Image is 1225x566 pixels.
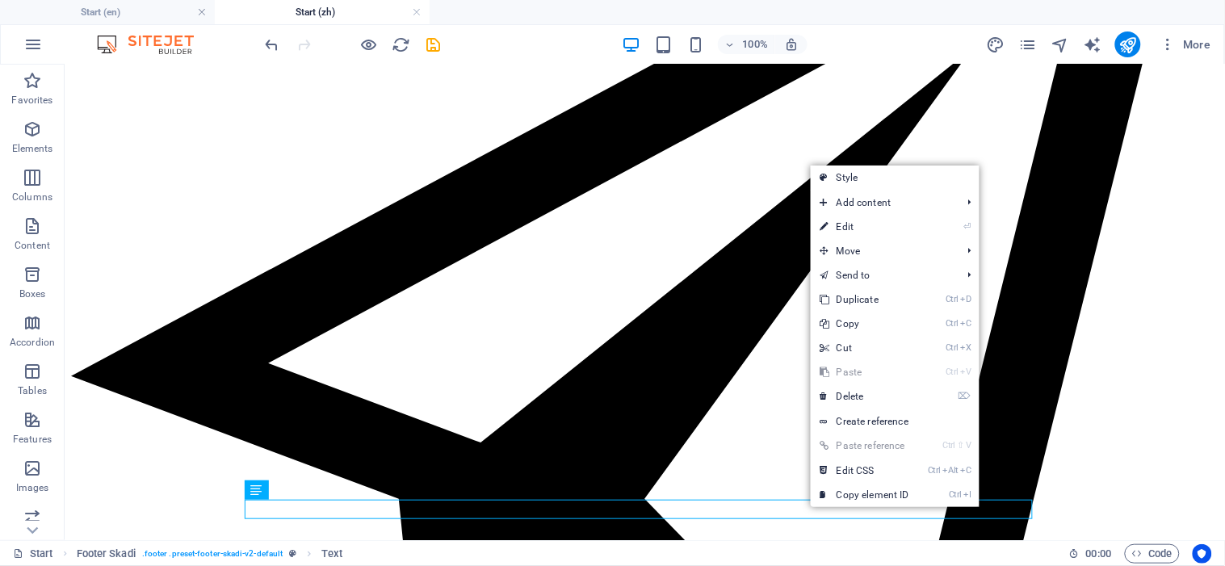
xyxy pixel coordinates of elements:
a: ⏎Edit [811,215,919,239]
i: C [960,465,971,476]
span: Add content [811,191,955,215]
p: Content [15,239,50,252]
button: undo [262,35,282,54]
h4: Start (zh) [215,3,430,21]
button: text_generator [1083,35,1102,54]
span: 00 00 [1086,544,1111,564]
button: More [1154,31,1218,57]
button: design [986,35,1005,54]
i: D [960,294,971,304]
button: Click here to leave preview mode and continue editing [359,35,379,54]
span: Code [1132,544,1173,564]
button: publish [1115,31,1141,57]
p: Elements [12,142,53,155]
a: Send to [811,263,955,287]
i: V [967,440,971,451]
i: C [960,318,971,329]
a: Click to cancel selection. Double-click to open Pages [13,544,53,564]
i: Ctrl [946,294,959,304]
a: CtrlDDuplicate [811,287,919,312]
p: Images [16,481,49,494]
i: Publish [1118,36,1137,54]
i: Ctrl [943,440,956,451]
span: Click to select. Double-click to edit [77,544,136,564]
i: This element is a customizable preset [289,549,296,558]
i: Pages (Ctrl+Alt+S) [1018,36,1037,54]
span: Move [811,239,955,263]
span: Click to select. Double-click to edit [322,544,342,564]
a: ⌦Delete [811,384,919,409]
i: I [963,489,971,500]
i: Ctrl [946,342,959,353]
i: On resize automatically adjust zoom level to fit chosen device. [784,37,799,52]
p: Columns [12,191,52,203]
i: Reload page [392,36,411,54]
i: Ctrl [929,465,942,476]
span: . footer .preset-footer-skadi-v2-default [142,544,283,564]
p: Features [13,433,52,446]
a: Create reference [811,409,980,434]
i: Navigator [1051,36,1069,54]
h6: Session time [1069,544,1112,564]
p: Boxes [19,287,46,300]
i: Alt [942,465,959,476]
a: CtrlAltCEdit CSS [811,459,919,483]
a: Style [811,166,980,190]
nav: breadcrumb [77,544,342,564]
a: CtrlXCut [811,336,919,360]
button: reload [392,35,411,54]
p: Accordion [10,336,55,349]
h6: 100% [742,35,768,54]
i: Save (Ctrl+S) [425,36,443,54]
a: CtrlVPaste [811,360,919,384]
i: Ctrl [946,367,959,377]
i: ⇧ [958,440,965,451]
a: Ctrl⇧VPaste reference [811,434,919,458]
button: pages [1018,35,1038,54]
a: CtrlICopy element ID [811,483,919,507]
i: ⌦ [959,391,971,401]
button: save [424,35,443,54]
img: Editor Logo [93,35,214,54]
i: X [960,342,971,353]
span: More [1160,36,1211,52]
span: : [1097,547,1100,560]
i: ⏎ [964,221,971,232]
i: Design (Ctrl+Alt+Y) [986,36,1005,54]
button: Code [1125,544,1180,564]
p: Favorites [11,94,52,107]
button: 100% [718,35,775,54]
a: CtrlCCopy [811,312,919,336]
i: AI Writer [1083,36,1101,54]
p: Tables [18,384,47,397]
i: Ctrl [946,318,959,329]
button: navigator [1051,35,1070,54]
i: V [960,367,971,377]
i: Undo: Change image (Ctrl+Z) [263,36,282,54]
button: Usercentrics [1193,544,1212,564]
i: Ctrl [949,489,962,500]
